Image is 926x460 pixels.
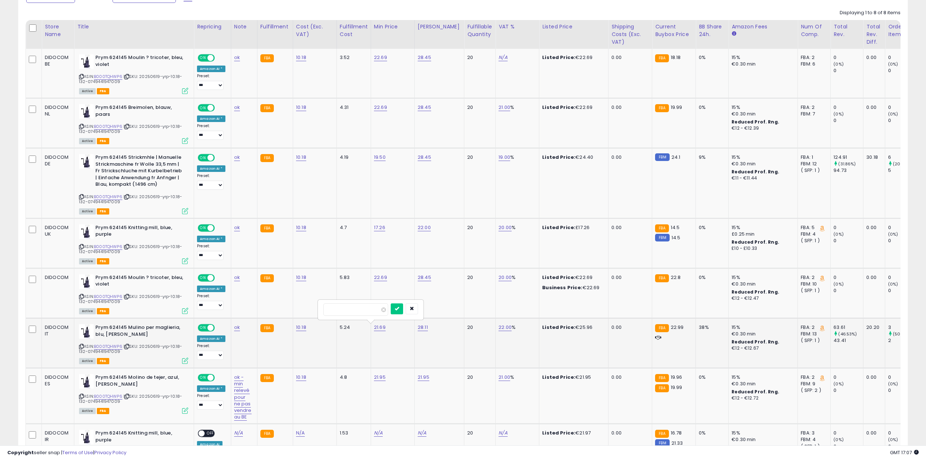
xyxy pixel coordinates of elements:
div: Ordered Items [888,23,915,38]
b: Prym 624145 Strickmhle | Manuelle Strickmaschine fr Wolle 33,5 mm | Fr Strickschluche mit Kurbelb... [95,154,184,190]
small: (46.53%) [838,331,857,337]
b: Reduced Prof. Rng. [732,169,779,175]
div: €25.96 [542,324,603,331]
span: | SKU: 20250619-yrp-10.18-132-0749441947009 [79,194,182,205]
b: Prym 624145 Molino de tejer, azul, [PERSON_NAME] [95,374,184,389]
b: Listed Price: [542,324,575,331]
a: 10.18 [296,324,306,331]
div: Preset: [197,343,225,360]
small: (31.86%) [838,161,856,167]
div: 0 [834,104,863,111]
small: FBA [655,324,669,332]
small: FBA [655,374,669,382]
a: 28.45 [418,54,431,61]
b: Reduced Prof. Rng. [732,289,779,295]
div: 0.00 [866,274,879,281]
small: (20%) [893,161,906,167]
span: 19.99 [671,104,682,111]
div: FBM: 13 [801,331,825,337]
span: All listings currently available for purchase on Amazon [79,308,96,314]
div: 0.00 [866,224,879,231]
a: 17.26 [374,224,385,231]
div: 0 [834,67,863,74]
div: €0.30 min [732,161,792,167]
div: 20.20 [866,324,879,331]
b: Prym 624145 Breimolen, blauw, paars [95,104,184,119]
div: 0.00 [611,54,646,61]
div: [PERSON_NAME] [418,23,461,31]
div: Shipping Costs (Exc. VAT) [611,23,649,46]
a: N/A [296,429,305,437]
div: 0.00 [611,324,646,331]
span: 18.18 [671,54,681,61]
div: 15% [732,324,792,331]
div: 20 [467,54,490,61]
div: €12 - €12.67 [732,345,792,351]
div: Repricing [197,23,228,31]
div: 5.24 [340,324,365,331]
a: ok [234,274,240,281]
div: 4.31 [340,104,365,111]
div: Num of Comp. [801,23,827,38]
div: ASIN: [79,104,188,143]
div: Preset: [197,244,225,260]
span: OFF [214,155,225,161]
div: 0% [699,274,723,281]
small: (0%) [888,111,898,117]
div: DIDOCOM UK [45,224,68,237]
div: Amazon AI * [197,286,225,292]
b: Listed Price: [542,224,575,231]
div: 0 [834,224,863,231]
span: 19.96 [671,374,682,381]
span: OFF [214,325,225,331]
a: N/A [499,429,507,437]
div: Total Rev. [834,23,860,38]
b: Prym 624145 Knitting mill, blue, purple [95,224,184,240]
div: £17.26 [542,224,603,231]
span: | SKU: 20250619-yrp-10.18-132-0749441947009 [79,74,182,84]
div: €22.69 [542,104,603,111]
div: % [499,104,533,111]
div: DIDOCOM BE [45,54,68,67]
div: Cost (Exc. VAT) [296,23,334,38]
div: Fulfillable Quantity [467,23,492,38]
small: Amazon Fees. [732,31,736,37]
div: €0.30 min [732,281,792,287]
div: FBM: 7 [801,111,825,117]
b: Listed Price: [542,54,575,61]
div: 0 [834,274,863,281]
div: Preset: [197,294,225,310]
div: €24.40 [542,154,603,161]
div: 0 [834,117,863,124]
span: All listings currently available for purchase on Amazon [79,258,96,264]
div: 0.00 [611,224,646,231]
img: 31h4hUCiK1L._SL40_.jpg [79,324,94,339]
span: All listings currently available for purchase on Amazon [79,208,96,215]
a: 10.18 [296,104,306,111]
div: 15% [732,104,792,111]
div: 20 [467,154,490,161]
b: Prym 624145 Moulin ? tricoter, bleu, violet [95,274,184,290]
div: FBA: 1 [801,154,825,161]
div: ASIN: [79,374,188,413]
a: 20.00 [499,274,512,281]
div: €22.69 [542,54,603,61]
small: FBA [260,324,274,332]
a: ok [234,104,240,111]
a: 21.00 [499,104,510,111]
div: €0.30 min [732,111,792,117]
span: All listings currently available for purchase on Amazon [79,358,96,364]
a: B000TQHWP6 [94,393,122,400]
span: | SKU: 20250619-yrp-10.18-132-0749441947009 [79,294,182,304]
a: B000TQHWP6 [94,343,122,350]
div: ( SFP: 1 ) [801,287,825,294]
div: 20 [467,274,490,281]
small: FBA [260,154,274,162]
div: 5 [888,167,918,174]
small: FBA [655,274,669,282]
div: 20 [467,374,490,381]
div: VAT % [499,23,536,31]
small: (0%) [834,61,844,67]
img: 31h4hUCiK1L._SL40_.jpg [79,374,94,389]
a: B000TQHWP6 [94,244,122,250]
